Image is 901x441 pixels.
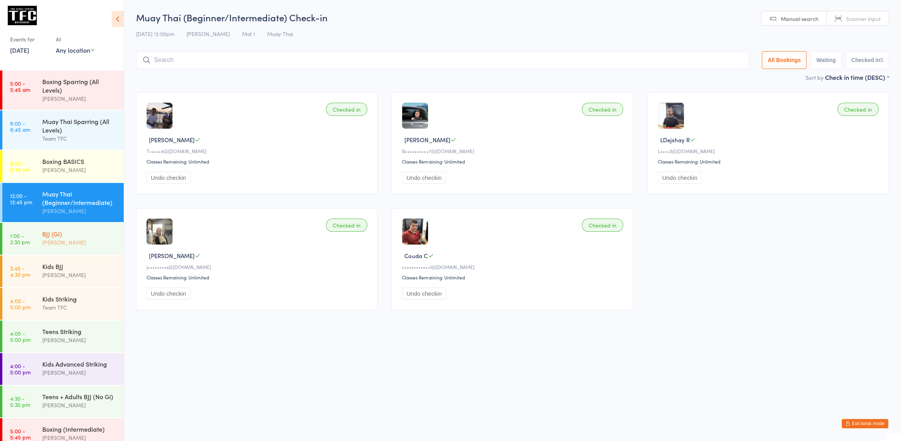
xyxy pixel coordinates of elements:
div: L••••3@[DOMAIN_NAME] [658,148,881,154]
button: Undo checkin [402,172,446,184]
a: 4:30 -5:30 pmTeens + Adults BJJ (No Gi)[PERSON_NAME] [2,386,124,417]
img: image1727834489.png [147,219,173,245]
div: Boxing BASICS [42,157,117,165]
span: [PERSON_NAME] [149,252,195,260]
time: 4:00 - 5:00 pm [10,298,31,310]
time: 5:00 - 5:45 am [10,80,30,93]
div: Team TFC [42,134,117,143]
div: [PERSON_NAME] [42,94,117,103]
div: B••••••••••7@[DOMAIN_NAME] [402,148,625,154]
div: Boxing Sparring (All Levels) [42,77,117,94]
div: Any location [56,46,94,54]
span: LDejshay R [660,136,690,144]
button: Undo checkin [402,288,446,300]
a: 12:00 -12:45 pmMuay Thai (Beginner/Intermediate)[PERSON_NAME] [2,183,124,222]
div: [PERSON_NAME] [42,336,117,345]
a: 1:00 -2:30 pmBJJ (Gi)[PERSON_NAME] [2,223,124,255]
div: [PERSON_NAME] [42,368,117,377]
div: Muay Thai (Beginner/Intermediate) [42,189,117,207]
button: Waiting [810,51,841,69]
time: 4:30 - 5:30 pm [10,395,30,408]
span: Couda C [404,252,428,260]
input: Search [136,51,749,69]
time: 4:00 - 5:00 pm [10,330,31,343]
span: Scanner input [846,15,881,22]
div: Teens + Adults BJJ (No Gi) [42,392,117,401]
div: [PERSON_NAME] [42,270,117,279]
div: Checked in [582,103,623,116]
time: 9:00 - 9:45 am [10,160,30,172]
div: Classes Remaining: Unlimited [658,158,881,165]
span: [DATE] 12:00pm [136,30,174,38]
a: 4:00 -5:00 pmKids StrikingTeam TFC [2,288,124,320]
time: 4:00 - 5:00 pm [10,363,31,375]
time: 6:00 - 6:45 am [10,120,30,133]
div: Boxing (Intermediate) [42,425,117,433]
h2: Muay Thai (Beginner/Intermediate) Check-in [136,11,889,24]
button: Exit kiosk mode [842,419,888,428]
span: [PERSON_NAME] [149,136,195,144]
div: j••••••••s@[DOMAIN_NAME] [147,264,369,270]
div: Checked in [326,219,367,232]
img: image1734308471.png [402,103,428,129]
button: Undo checkin [147,288,190,300]
div: [PERSON_NAME] [42,207,117,215]
a: 6:00 -6:45 amMuay Thai Sparring (All Levels)Team TFC [2,110,124,150]
a: 5:00 -5:45 amBoxing Sparring (All Levels)[PERSON_NAME] [2,71,124,110]
div: Kids Striking [42,295,117,303]
a: 4:00 -5:00 pmKids Advanced Striking[PERSON_NAME] [2,353,124,385]
button: Undo checkin [147,172,190,184]
div: [PERSON_NAME] [42,238,117,247]
a: 9:00 -9:45 amBoxing BASICS[PERSON_NAME] [2,150,124,182]
a: 4:00 -5:00 pmTeens Striking[PERSON_NAME] [2,320,124,352]
span: Manual search [781,15,818,22]
a: 3:45 -4:30 pmKids BJJ[PERSON_NAME] [2,255,124,287]
img: image1657084851.png [147,103,173,129]
span: [PERSON_NAME] [404,136,450,144]
img: image1754694725.png [658,103,684,129]
div: Events for [10,33,48,46]
time: 3:45 - 4:30 pm [10,265,30,277]
time: 1:00 - 2:30 pm [10,233,30,245]
img: The Fight Centre Brisbane [8,6,37,25]
label: Sort by [806,74,823,81]
div: Teens Striking [42,327,117,336]
time: 12:00 - 12:45 pm [10,193,32,205]
div: Checked in [326,103,367,116]
div: Checked in [837,103,879,116]
div: Team TFC [42,303,117,312]
a: [DATE] [10,46,29,54]
div: Classes Remaining: Unlimited [402,158,625,165]
time: 5:00 - 5:45 pm [10,428,31,440]
div: T•••••4@[DOMAIN_NAME] [147,148,369,154]
button: Checked in5 [846,51,889,69]
span: Mat 1 [242,30,255,38]
span: Muay Thai [267,30,293,38]
button: All Bookings [762,51,807,69]
div: Classes Remaining: Unlimited [147,158,369,165]
button: Undo checkin [658,172,702,184]
span: [PERSON_NAME] [186,30,230,38]
div: c•••••••••••l@[DOMAIN_NAME] [402,264,625,270]
div: Kids BJJ [42,262,117,270]
div: BJJ (Gi) [42,229,117,238]
div: At [56,33,94,46]
div: Classes Remaining: Unlimited [402,274,625,281]
div: Kids Advanced Striking [42,360,117,368]
div: [PERSON_NAME] [42,401,117,410]
div: Check in time (DESC) [825,73,889,81]
div: Classes Remaining: Unlimited [147,274,369,281]
div: Muay Thai Sparring (All Levels) [42,117,117,134]
div: [PERSON_NAME] [42,165,117,174]
div: 5 [880,57,883,63]
div: Checked in [582,219,623,232]
img: image1722249411.png [402,219,428,245]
